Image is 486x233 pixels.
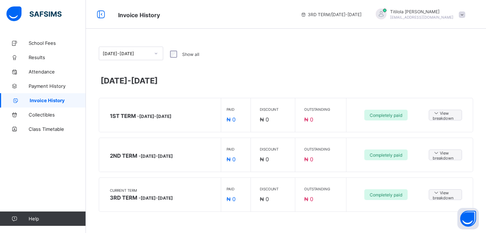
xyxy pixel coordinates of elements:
div: TitilolaOjugbele [369,9,469,20]
span: Current Term [110,188,217,192]
span: Attendance [29,69,86,75]
i: arrow [433,149,440,156]
span: Collectibles [29,112,86,118]
span: Class Timetable [29,126,86,132]
span: Outstanding [304,147,330,151]
i: arrow [433,189,440,195]
span: ₦ 0 [227,156,235,163]
span: ₦ 0 [260,156,269,163]
span: ₦ 0 [227,196,235,203]
span: - [DATE]-[DATE] [138,153,173,159]
span: ₦ 0 [227,116,235,123]
span: Paid [227,187,235,191]
span: [EMAIL_ADDRESS][DOMAIN_NAME] [390,15,453,19]
span: Paid [227,107,235,111]
span: Payment History [29,83,86,89]
span: Discount [260,187,278,191]
span: Outstanding [304,187,330,191]
span: [DATE]-[DATE] [101,76,158,85]
div: [DATE]-[DATE] [103,51,150,56]
span: Completely paid [370,113,402,118]
span: Help [29,216,86,222]
span: 1ST TERM [110,113,171,119]
span: ₦ 0 [304,116,313,123]
span: Discount [260,107,278,111]
span: Discount [260,147,278,151]
span: School Fees [118,11,160,19]
span: Outstanding [304,107,330,111]
img: safsims [6,6,62,22]
span: View breakdown [433,189,458,200]
span: - [DATE]-[DATE] [138,195,173,201]
span: ₦ 0 [260,116,269,123]
span: Invoice History [30,98,86,103]
span: Results [29,54,86,60]
span: 3RD TERM [110,194,173,201]
span: 2ND TERM [110,152,173,159]
span: - [DATE]-[DATE] [137,114,171,119]
span: School Fees [29,40,86,46]
i: arrow [433,110,440,116]
span: Titilola [PERSON_NAME] [390,9,453,14]
button: Open asap [457,208,479,229]
span: ₦ 0 [260,196,269,203]
span: session/term information [301,12,361,17]
span: View breakdown [433,149,458,161]
span: Paid [227,147,235,151]
span: Completely paid [370,152,402,158]
span: View breakdown [433,110,458,121]
span: Completely paid [370,192,402,198]
span: ₦ 0 [304,156,313,163]
span: ₦ 0 [304,196,313,203]
label: Show all [182,52,199,57]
